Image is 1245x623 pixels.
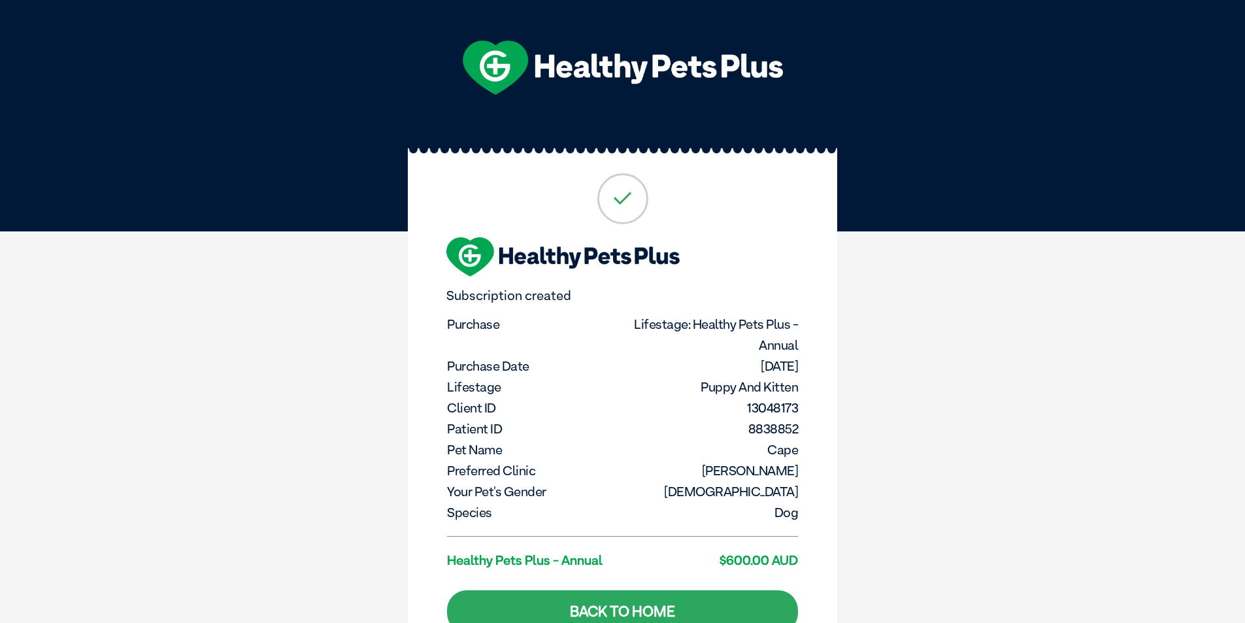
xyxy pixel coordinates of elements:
[624,377,799,397] dd: Puppy and Kitten
[624,550,799,571] dd: $600.00 AUD
[447,314,622,335] dt: Purchase
[447,377,622,397] dt: Lifestage
[447,439,622,460] dt: Pet Name
[624,439,799,460] dd: Cape
[624,397,799,418] dd: 13048173
[624,418,799,439] dd: 8838852
[447,460,622,481] dt: Preferred Clinic
[624,481,799,502] dd: [DEMOGRAPHIC_DATA]
[446,237,680,277] img: hpp-logo
[624,356,799,377] dd: [DATE]
[447,550,622,571] dt: Healthy Pets Plus - Annual
[447,418,622,439] dt: Patient ID
[446,288,799,303] p: Subscription created
[624,460,799,481] dd: [PERSON_NAME]
[624,502,799,523] dd: Dog
[447,481,622,502] dt: Your pet's gender
[447,502,622,523] dt: Species
[447,356,622,377] dt: Purchase Date
[447,397,622,418] dt: Client ID
[463,41,783,95] img: hpp-logo-landscape-green-white.png
[624,314,799,356] dd: Lifestage: Healthy Pets Plus - Annual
